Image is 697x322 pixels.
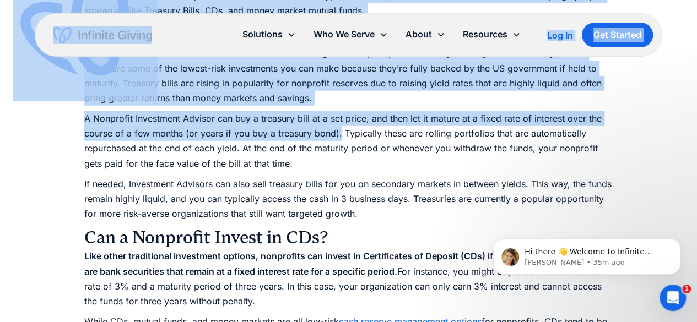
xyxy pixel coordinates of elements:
iframe: Intercom notifications message [477,215,697,292]
div: Who We Serve [314,27,375,42]
a: Get Started [582,23,653,47]
div: Log In [547,31,573,40]
iframe: Intercom live chat [660,285,686,311]
div: Resources [454,23,529,46]
div: About [397,23,454,46]
div: Solutions [242,27,283,42]
span: 1 [682,285,691,293]
a: home [53,26,152,44]
p: For a low-risk investment choice or in addition to investing in stocks, nonprofits can buy treasu... [84,46,613,106]
strong: Like other traditional investment options, nonprofits can invest in Certificates of Deposit (CDs)... [84,250,608,276]
p: A Nonprofit Investment Advisor can buy a treasury bill at a set price, and then let it mature at ... [84,111,613,171]
div: Who We Serve [305,23,397,46]
p: If needed, Investment Advisors can also sell treasury bills for you on secondary markets in betwe... [84,177,613,222]
a: Log In [547,29,573,42]
div: Solutions [234,23,305,46]
p: For instance, you might buy a CD with an interest rate of 3% and a maturity period of three years... [84,249,613,309]
div: About [406,27,432,42]
div: Resources [463,27,507,42]
h3: Can a Nonprofit Invest in CDs? [84,227,613,249]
